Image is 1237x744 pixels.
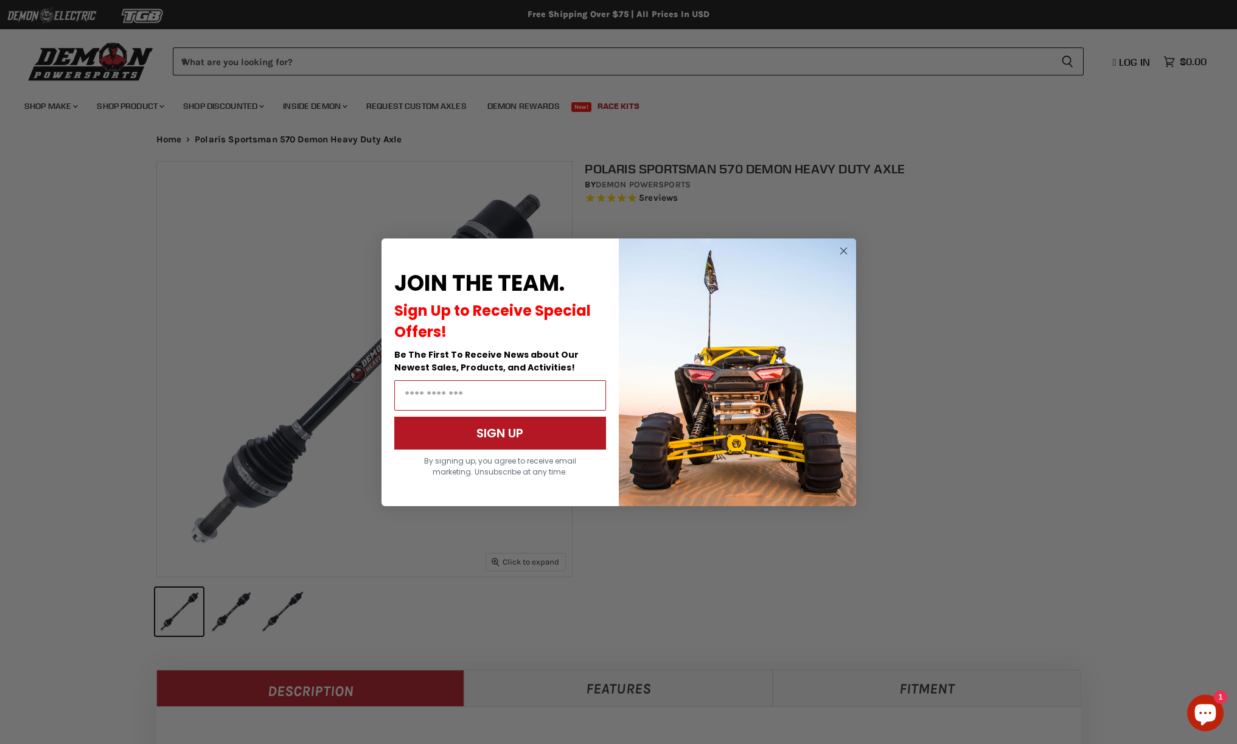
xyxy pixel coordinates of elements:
[394,301,591,342] span: Sign Up to Receive Special Offers!
[394,268,565,299] span: JOIN THE TEAM.
[394,417,606,450] button: SIGN UP
[1183,695,1227,734] inbox-online-store-chat: Shopify online store chat
[394,380,606,411] input: Email Address
[394,349,579,374] span: Be The First To Receive News about Our Newest Sales, Products, and Activities!
[619,238,856,506] img: a9095488-b6e7-41ba-879d-588abfab540b.jpeg
[836,243,851,259] button: Close dialog
[424,456,576,477] span: By signing up, you agree to receive email marketing. Unsubscribe at any time.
